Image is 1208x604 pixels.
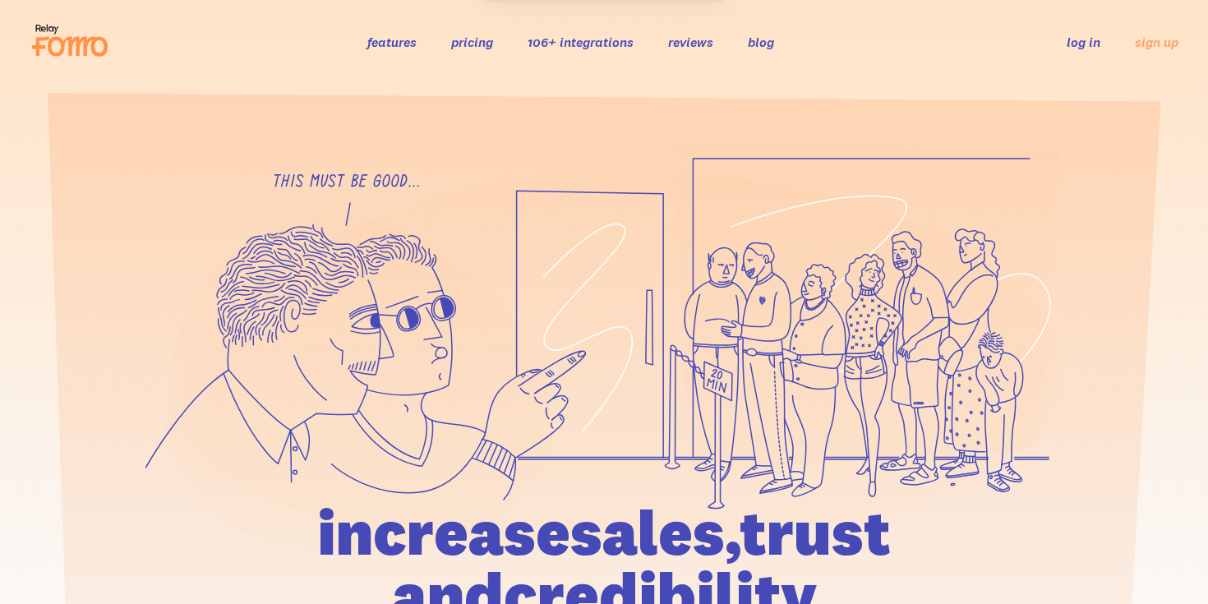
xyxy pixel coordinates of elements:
[528,34,634,50] a: 106+ integrations
[748,34,774,50] a: blog
[451,34,493,50] a: pricing
[1067,34,1100,50] a: log in
[668,34,713,50] a: reviews
[1135,34,1178,51] a: sign up
[367,34,417,50] a: features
